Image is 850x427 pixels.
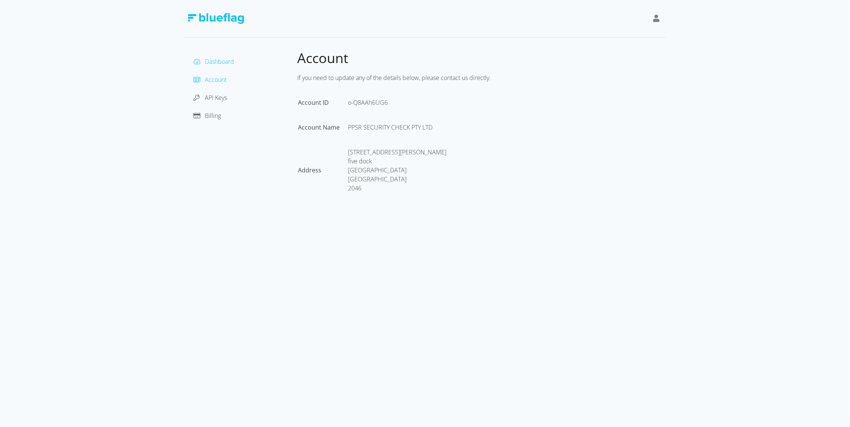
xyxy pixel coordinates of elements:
div: If you need to update any of the details below, please contact us directly. [297,70,665,85]
div: 2046 [348,184,446,193]
span: Dashboard [205,57,234,66]
span: Account Name [298,123,340,131]
div: [GEOGRAPHIC_DATA] [348,166,446,175]
a: Billing [194,112,221,120]
a: Account [194,75,227,84]
img: Blue Flag Logo [188,13,244,24]
span: Billing [205,112,221,120]
span: Address [298,166,321,174]
span: API Keys [205,94,227,102]
span: Account [205,75,227,84]
div: [STREET_ADDRESS][PERSON_NAME] [348,148,446,157]
div: five dock [348,157,446,166]
td: o-Q8AAh6UG6 [348,98,454,122]
a: API Keys [194,94,227,102]
span: Account ID [298,98,329,107]
span: Account [297,49,348,67]
a: Dashboard [194,57,234,66]
td: PPSR SECURITY CHECK PTY LTD [348,123,454,147]
div: [GEOGRAPHIC_DATA] [348,175,446,184]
